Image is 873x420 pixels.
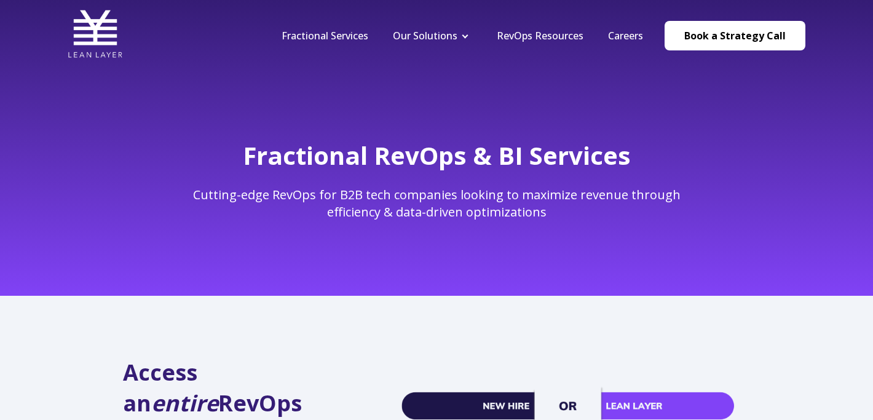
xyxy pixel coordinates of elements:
img: Lean Layer Logo [68,6,123,61]
div: Navigation Menu [269,29,655,42]
a: Book a Strategy Call [665,21,805,50]
a: Revenue Analytics [381,69,484,92]
a: RevOps Resources [497,29,583,42]
a: Revenue Tech [381,46,484,69]
span: Cutting-edge RevOps for B2B tech companies looking to maximize revenue through efficiency & data-... [193,186,681,220]
a: Careers [608,29,643,42]
a: Revenue Strategy [381,93,484,116]
span: Fractional RevOps & BI Services [243,138,631,172]
a: Our Solutions [393,29,457,42]
a: Fractional Services [282,29,368,42]
em: entire [151,388,218,418]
